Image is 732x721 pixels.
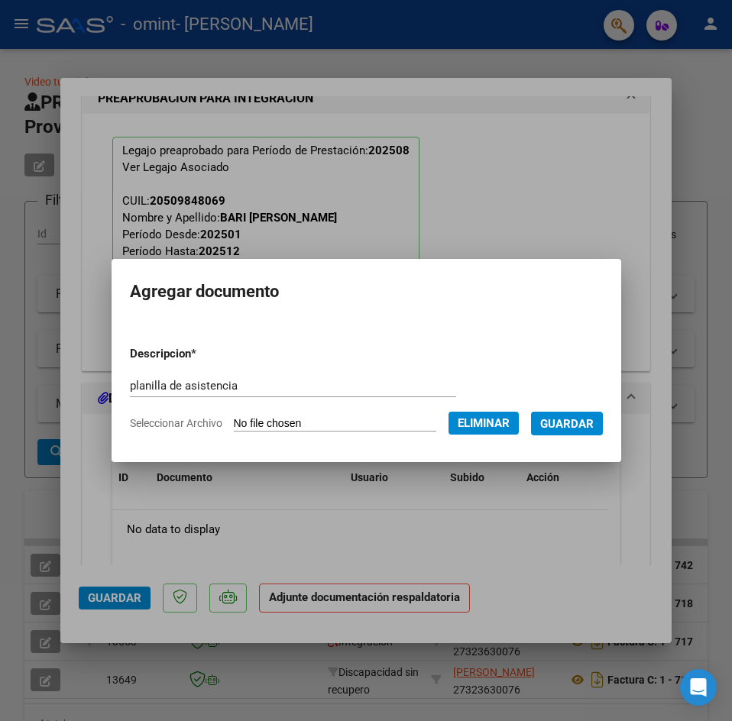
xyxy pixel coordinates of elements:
[458,416,510,430] span: Eliminar
[680,669,717,706] div: Open Intercom Messenger
[130,345,272,363] p: Descripcion
[531,412,603,435] button: Guardar
[130,277,603,306] h2: Agregar documento
[130,417,222,429] span: Seleccionar Archivo
[540,417,594,431] span: Guardar
[449,412,519,435] button: Eliminar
